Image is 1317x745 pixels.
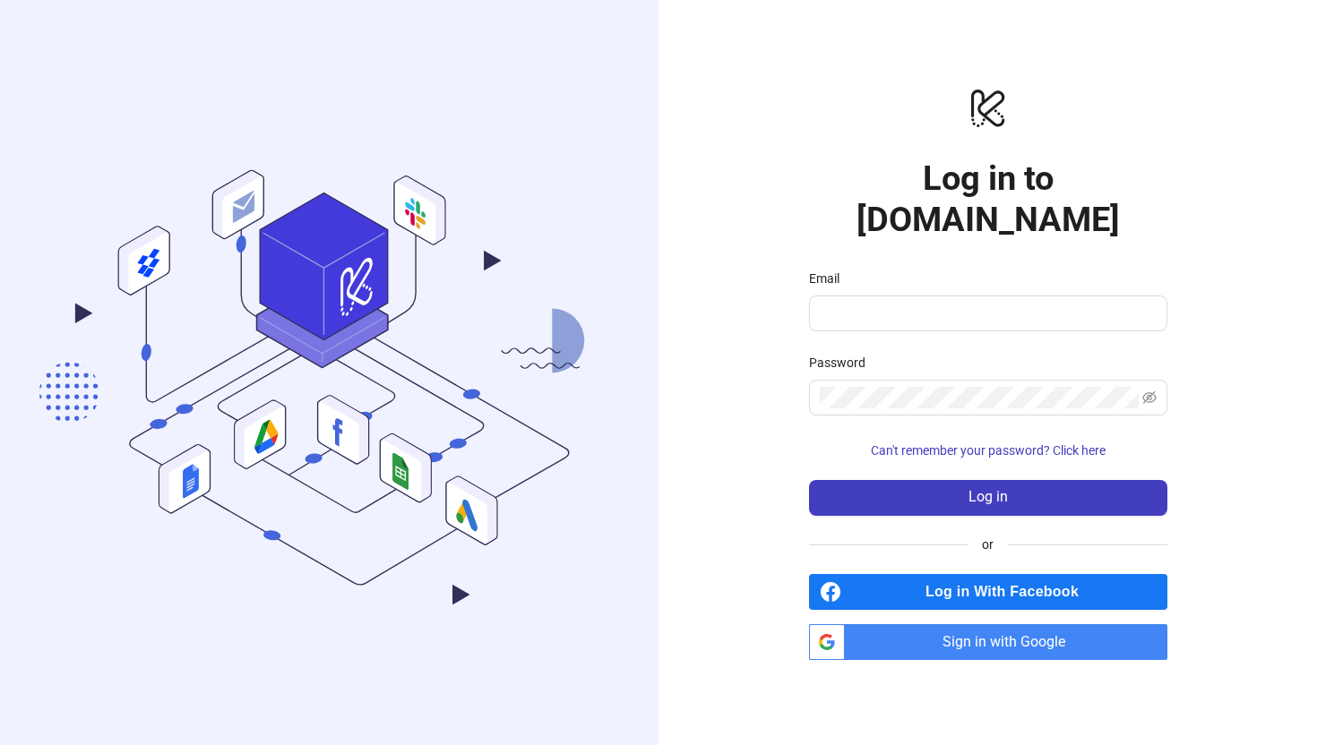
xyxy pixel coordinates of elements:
span: Can't remember your password? Click here [871,443,1106,458]
span: or [968,535,1008,554]
h1: Log in to [DOMAIN_NAME] [809,158,1167,240]
span: eye-invisible [1142,390,1157,405]
label: Email [809,269,851,288]
span: Sign in with Google [852,624,1167,660]
label: Password [809,353,877,372]
span: Log in [968,489,1008,505]
button: Can't remember your password? Click here [809,437,1167,466]
a: Log in With Facebook [809,574,1167,610]
button: Log in [809,480,1167,516]
input: Email [820,303,1153,324]
input: Password [820,387,1139,408]
a: Sign in with Google [809,624,1167,660]
span: Log in With Facebook [848,574,1167,610]
a: Can't remember your password? Click here [809,443,1167,458]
